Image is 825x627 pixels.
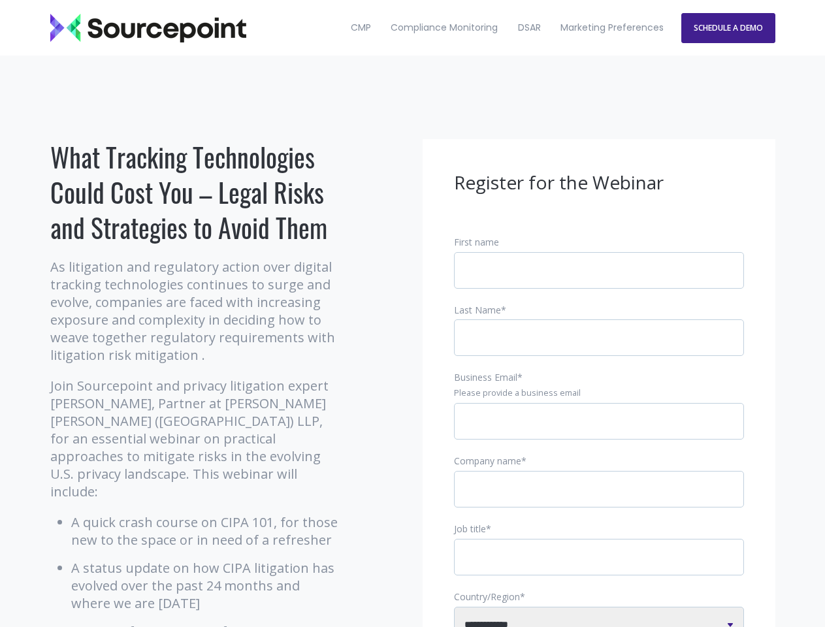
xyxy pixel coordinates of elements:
[50,258,341,364] p: As litigation and regulatory action over digital tracking technologies continues to surge and evo...
[681,13,775,43] a: SCHEDULE A DEMO
[50,377,341,500] p: Join Sourcepoint and privacy litigation expert [PERSON_NAME], Partner at [PERSON_NAME] [PERSON_NA...
[454,387,744,399] legend: Please provide a business email
[50,139,341,245] h1: What Tracking Technologies Could Cost You – Legal Risks and Strategies to Avoid Them
[454,371,517,383] span: Business Email
[454,590,520,603] span: Country/Region
[454,170,744,195] h3: Register for the Webinar
[454,304,501,316] span: Last Name
[50,14,246,42] img: Sourcepoint_logo_black_transparent (2)-2
[71,559,341,612] li: A status update on how CIPA litigation has evolved over the past 24 months and where we are [DATE]
[454,522,486,535] span: Job title
[454,455,521,467] span: Company name
[71,513,341,549] li: A quick crash course on CIPA 101, for those new to the space or in need of a refresher
[454,236,499,248] span: First name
